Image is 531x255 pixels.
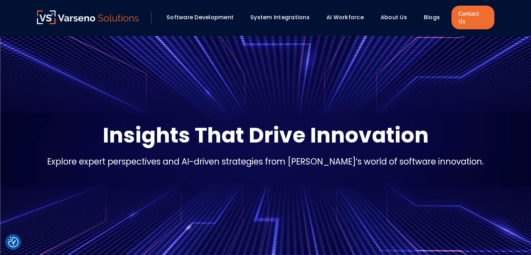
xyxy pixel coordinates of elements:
[326,13,364,21] a: AI Workforce
[37,10,139,24] img: Varseno Solutions – Product Engineering & IT Services
[8,237,19,247] img: Revisit consent button
[8,237,19,247] button: Cookie Settings
[381,13,407,21] a: About Us
[451,6,494,29] a: Contact Us
[323,12,374,23] div: AI Workforce
[424,13,440,21] a: Blogs
[247,12,319,23] div: System Integrations
[250,13,310,21] a: System Integrations
[420,12,450,23] div: Blogs
[103,121,429,149] p: Insights That Drive Innovation
[377,12,417,23] div: About Us
[167,13,234,21] a: Software Development
[163,12,243,23] div: Software Development
[47,155,484,168] p: Explore expert perspectives and AI-driven strategies from [PERSON_NAME]’s world of software innov...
